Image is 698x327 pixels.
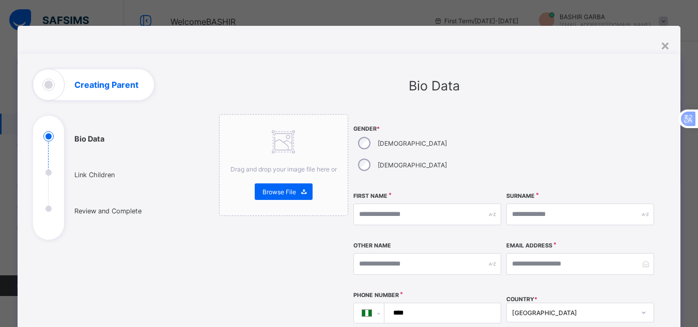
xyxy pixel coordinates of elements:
[512,309,635,317] div: [GEOGRAPHIC_DATA]
[353,242,391,249] label: Other Name
[230,165,337,173] span: Drag and drop your image file here or
[353,193,387,199] label: First Name
[378,161,447,169] label: [DEMOGRAPHIC_DATA]
[262,188,296,196] span: Browse File
[660,36,670,54] div: ×
[74,81,138,89] h1: Creating Parent
[353,126,501,132] span: Gender
[219,114,348,216] div: Drag and drop your image file here orBrowse File
[353,292,399,299] label: Phone Number
[506,193,535,199] label: Surname
[506,296,537,303] span: COUNTRY
[409,78,460,94] span: Bio Data
[378,139,447,147] label: [DEMOGRAPHIC_DATA]
[506,242,552,249] label: Email Address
